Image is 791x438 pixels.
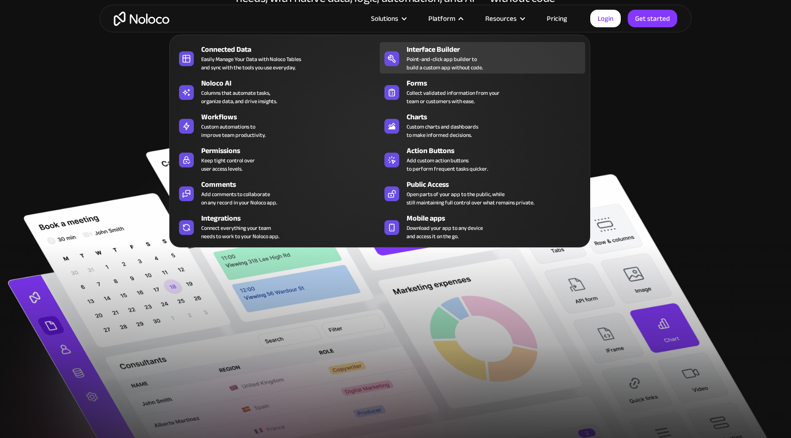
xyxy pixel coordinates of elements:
div: Connected Data [201,44,384,55]
nav: Platform [169,22,590,247]
span: Download your app to any device and access it on the go. [407,224,483,241]
div: Mobile apps [407,213,589,224]
div: Action Buttons [407,145,589,156]
a: Mobile appsDownload your app to any deviceand access it on the go. [380,211,585,242]
a: Noloco AIColumns that automate tasks,organize data, and drive insights. [174,76,380,107]
div: Comments [201,179,384,190]
a: WorkflowsCustom automations toimprove team productivity. [174,110,380,141]
a: Login [590,10,621,27]
a: Interface BuilderPoint-and-click app builder tobuild a custom app without code. [380,42,585,74]
div: Workflows [201,111,384,123]
div: Custom automations to improve team productivity. [201,123,266,139]
div: Charts [407,111,589,123]
div: Platform [428,12,455,25]
div: Add comments to collaborate on any record in your Noloco app. [201,190,277,207]
a: Action ButtonsAdd custom action buttonsto perform frequent tasks quicker. [380,143,585,175]
div: Connect everything your team needs to work to your Noloco app. [201,224,279,241]
div: Public Access [407,179,589,190]
div: Integrations [201,213,384,224]
div: Columns that automate tasks, organize data, and drive insights. [201,89,277,105]
div: Collect validated information from your team or customers with ease. [407,89,500,105]
a: CommentsAdd comments to collaborateon any record in your Noloco app. [174,177,380,209]
div: Forms [407,78,589,89]
div: Permissions [201,145,384,156]
div: Noloco AI [201,78,384,89]
div: Interface Builder [407,44,589,55]
a: FormsCollect validated information from yourteam or customers with ease. [380,76,585,107]
a: home [114,12,169,26]
div: Point-and-click app builder to build a custom app without code. [407,55,483,72]
div: Keep tight control over user access levels. [201,156,255,173]
a: Connected DataEasily Manage Your Data with Noloco Tablesand sync with the tools you use everyday. [174,42,380,74]
div: Solutions [371,12,398,25]
a: PermissionsKeep tight control overuser access levels. [174,143,380,175]
div: Open parts of your app to the public, while still maintaining full control over what remains priv... [407,190,534,207]
div: Easily Manage Your Data with Noloco Tables and sync with the tools you use everyday. [201,55,301,72]
div: Platform [417,12,474,25]
a: Pricing [535,12,579,25]
div: Solutions [359,12,417,25]
a: ChartsCustom charts and dashboardsto make informed decisions. [380,110,585,141]
div: Custom charts and dashboards to make informed decisions. [407,123,478,139]
a: Public AccessOpen parts of your app to the public, whilestill maintaining full control over what ... [380,177,585,209]
a: Get started [628,10,677,27]
a: IntegrationsConnect everything your teamneeds to work to your Noloco app. [174,211,380,242]
div: Add custom action buttons to perform frequent tasks quicker. [407,156,488,173]
div: Resources [485,12,517,25]
div: Resources [474,12,535,25]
